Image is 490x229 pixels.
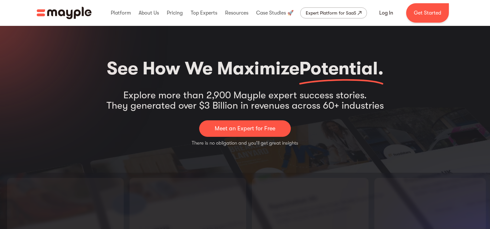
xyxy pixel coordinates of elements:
[107,55,383,82] h2: See How We Maximize
[199,120,291,137] a: Meet an Expert for Free
[37,7,92,19] img: Mayple logo
[406,3,449,23] a: Get Started
[371,5,401,21] a: Log In
[306,9,356,17] div: Expert Platform for SaaS
[192,139,298,147] p: There is no obligation and you'll get great insights
[107,90,384,111] div: Explore more than 2,900 Mayple expert success stories. They generated over $3 Billion in revenues...
[300,7,367,18] a: Expert Platform for SaaS
[215,124,275,133] p: Meet an Expert for Free
[299,58,383,79] span: Potential.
